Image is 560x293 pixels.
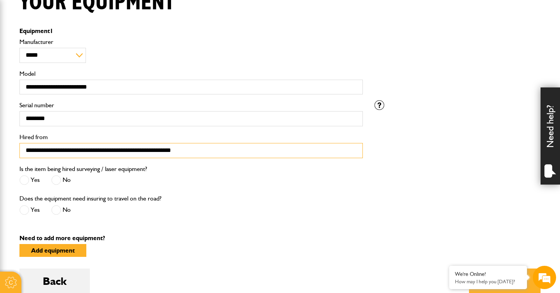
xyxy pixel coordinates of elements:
[19,166,147,172] label: Is the item being hired surveying / laser equipment?
[50,27,53,35] span: 1
[19,195,161,202] label: Does the equipment need insuring to travel on the road?
[128,4,146,23] div: Minimize live chat window
[19,205,40,215] label: Yes
[13,43,33,54] img: d_20077148190_company_1631870298795_20077148190
[455,271,521,277] div: We're Online!
[40,44,131,54] div: Chat with us now
[10,118,142,135] input: Enter your phone number
[19,39,363,45] label: Manufacturer
[19,244,86,257] button: Add equipment
[51,205,71,215] label: No
[455,279,521,284] p: How may I help you today?
[19,175,40,185] label: Yes
[10,141,142,233] textarea: Type your message and hit 'Enter'
[541,87,560,185] div: Need help?
[10,95,142,112] input: Enter your email address
[19,134,363,140] label: Hired from
[19,102,363,108] label: Serial number
[51,175,71,185] label: No
[106,239,141,250] em: Start Chat
[10,72,142,89] input: Enter your last name
[19,235,541,241] p: Need to add more equipment?
[19,28,363,34] p: Equipment
[19,71,363,77] label: Model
